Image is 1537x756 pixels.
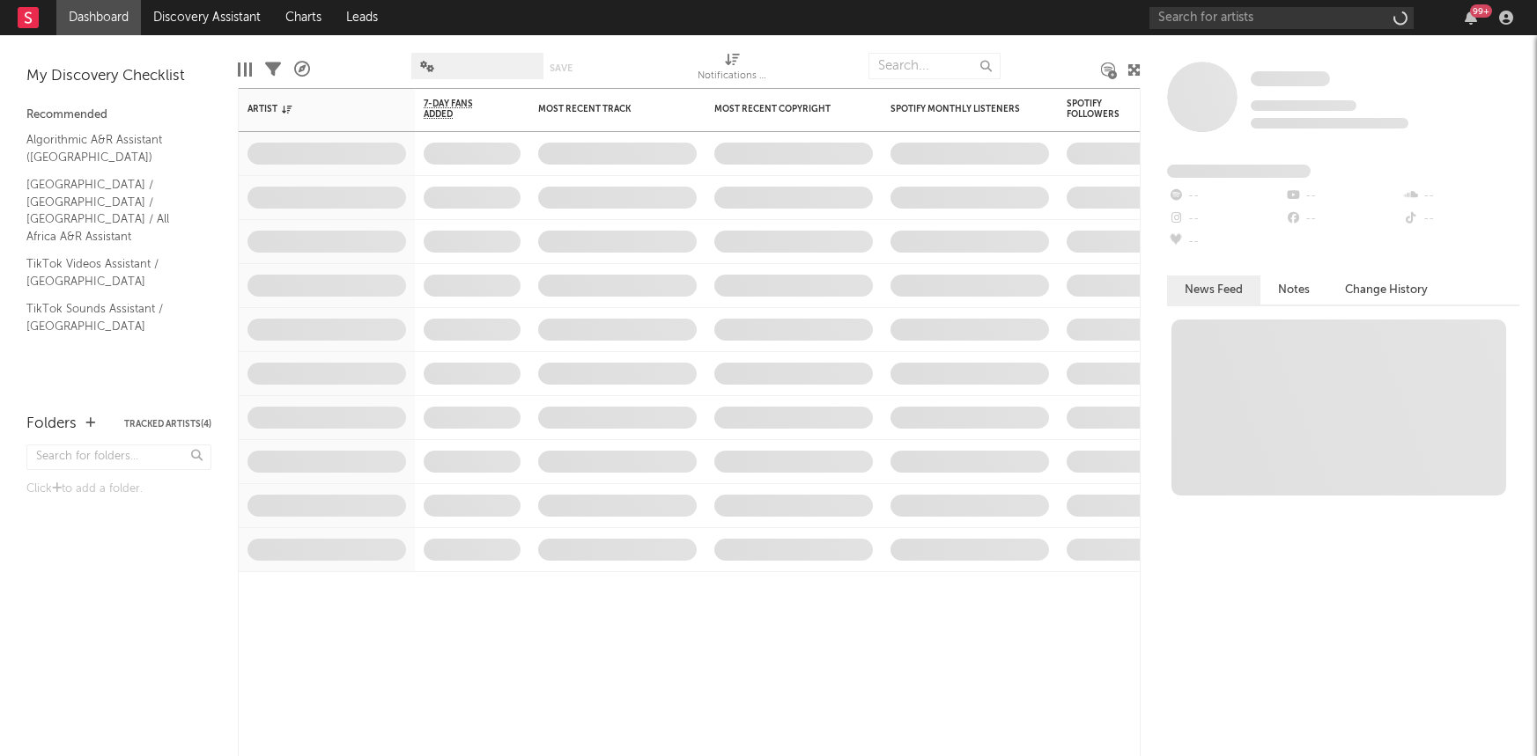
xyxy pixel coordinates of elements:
input: Search for artists [1149,7,1414,29]
span: 7-Day Fans Added [424,99,494,120]
span: 0 fans last week [1251,118,1408,128]
a: TikTok Sounds Assistant / [GEOGRAPHIC_DATA] [26,299,194,335]
button: News Feed [1167,275,1260,305]
div: Recommended [26,105,211,126]
div: -- [1167,231,1284,253]
button: Notes [1260,275,1327,305]
div: Notifications (Artist) [698,66,768,87]
button: Change History [1327,275,1445,305]
div: Filters [265,44,281,95]
a: Some Artist [1251,70,1330,88]
input: Search for folders... [26,444,211,470]
div: My Discovery Checklist [26,66,211,87]
a: Algorithmic A&R Assistant ([GEOGRAPHIC_DATA]) [26,130,194,166]
button: Save [550,63,573,73]
div: -- [1167,185,1284,208]
div: Folders [26,414,77,435]
span: Some Artist [1251,71,1330,86]
div: -- [1402,185,1519,208]
div: Most Recent Copyright [714,104,846,114]
input: Search... [868,53,1001,79]
div: Artist [248,104,380,114]
div: -- [1284,185,1401,208]
div: Spotify Monthly Listeners [890,104,1023,114]
div: -- [1402,208,1519,231]
div: Spotify Followers [1067,99,1128,120]
span: Tracking Since: [DATE] [1251,100,1356,111]
div: Edit Columns [238,44,252,95]
a: [GEOGRAPHIC_DATA] / [GEOGRAPHIC_DATA] / [GEOGRAPHIC_DATA] / All Africa A&R Assistant [26,175,194,246]
span: Fans Added by Platform [1167,165,1311,178]
div: -- [1284,208,1401,231]
div: A&R Pipeline [294,44,310,95]
div: Most Recent Track [538,104,670,114]
button: 99+ [1465,11,1477,25]
button: Tracked Artists(4) [124,420,211,429]
div: 99 + [1470,4,1492,18]
div: Click to add a folder. [26,479,211,500]
div: Notifications (Artist) [698,44,768,95]
div: -- [1167,208,1284,231]
a: TikTok Videos Assistant / [GEOGRAPHIC_DATA] [26,254,194,290]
